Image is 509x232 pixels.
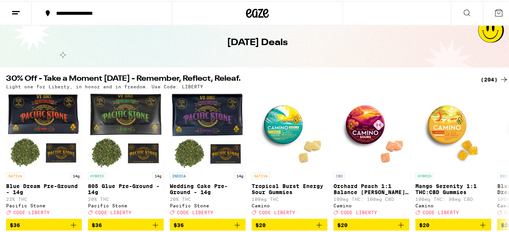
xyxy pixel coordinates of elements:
div: Pacific Stone [6,202,82,207]
div: Camino [415,202,491,207]
a: Open page for Mango Serenity 1:1 THC:CBD Gummies from Camino [415,92,491,218]
p: HYBRID [415,171,434,178]
p: INDICA [170,171,188,178]
h1: [DATE] Deals [227,35,288,48]
a: Open page for Blue Dream Pre-Ground - 14g from Pacific Stone [6,92,82,218]
span: $20 [255,221,266,227]
p: 100mg THC: 100mg CBD [334,196,409,201]
div: Pacific Stone [88,202,164,207]
img: Camino - Orchard Peach 1:1 Balance Sours Gummies [334,92,409,168]
span: CODE LIBERTY [177,209,213,214]
div: Camino [252,202,327,207]
p: 23% THC [6,196,82,201]
div: Camino [334,202,409,207]
img: Camino - Tropical Burst Energy Sour Gummies [252,92,327,168]
img: Pacific Stone - Wedding Cake Pre-Ground - 14g [170,92,246,168]
p: SATIVA [6,171,24,178]
p: 100mg THC [252,196,327,201]
p: 14g [234,171,246,178]
button: Add to bag [252,218,327,230]
button: Add to bag [334,218,409,230]
span: CODE LIBERTY [341,209,377,214]
a: Open page for 805 Glue Pre-Ground - 14g from Pacific Stone [88,92,164,218]
span: CODE LIBERTY [13,209,50,214]
a: Open page for Orchard Peach 1:1 Balance Sours Gummies from Camino [334,92,409,218]
p: CBD [334,171,345,178]
span: $20 [419,221,429,227]
p: Orchard Peach 1:1 Balance [PERSON_NAME] Gummies [334,182,409,194]
button: Add to bag [88,218,164,230]
p: 20% THC [170,196,246,201]
img: Pacific Stone - 805 Glue Pre-Ground - 14g [88,92,164,168]
span: CODE LIBERTY [423,209,459,214]
p: Mango Serenity 1:1 THC:CBD Gummies [415,182,491,194]
span: $36 [10,221,20,227]
p: 20% THC [88,196,164,201]
img: Pacific Stone - Blue Dream Pre-Ground - 14g [6,92,82,168]
button: Add to bag [6,218,82,230]
div: Pacific Stone [170,202,246,207]
span: $20 [337,221,348,227]
p: 805 Glue Pre-Ground - 14g [88,182,164,194]
p: 100mg THC: 98mg CBD [415,196,491,201]
h2: 30% Off - Take a Moment [DATE] - Remember, Reflect, Releaf. [6,74,471,83]
span: CODE LIBERTY [95,209,132,214]
span: Hi. Need any help? [5,5,55,11]
p: Wedding Cake Pre-Ground - 14g [170,182,246,194]
p: HYBRID [88,171,106,178]
button: Add to bag [170,218,246,230]
a: (204) [481,74,509,83]
span: $36 [174,221,184,227]
p: Light one for Liberty, in honor and in freedom. Use Code: LIBERTY [6,83,203,88]
p: SATIVA [252,171,270,178]
img: Camino - Mango Serenity 1:1 THC:CBD Gummies [415,92,491,168]
a: Open page for Tropical Burst Energy Sour Gummies from Camino [252,92,327,218]
p: 14g [70,171,82,178]
p: Blue Dream Pre-Ground - 14g [6,182,82,194]
span: $36 [92,221,102,227]
span: CODE LIBERTY [259,209,295,214]
p: Tropical Burst Energy Sour Gummies [252,182,327,194]
p: 14g [152,171,164,178]
button: Add to bag [415,218,491,230]
a: Open page for Wedding Cake Pre-Ground - 14g from Pacific Stone [170,92,246,218]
